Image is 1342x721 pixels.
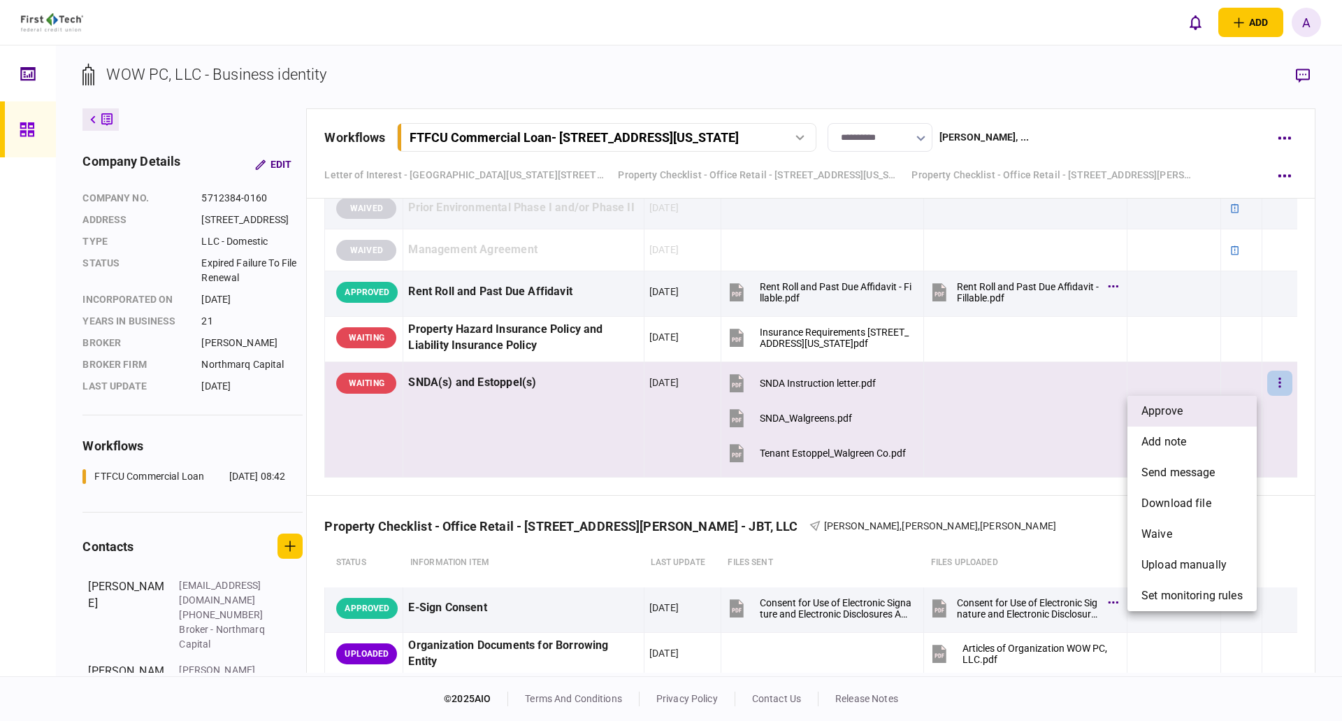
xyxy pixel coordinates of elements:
span: download file [1141,495,1211,512]
span: waive [1141,526,1172,543]
span: upload manually [1141,557,1227,573]
span: add note [1141,434,1186,450]
span: set monitoring rules [1141,587,1243,604]
span: send message [1141,464,1215,481]
span: approve [1141,403,1183,420]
